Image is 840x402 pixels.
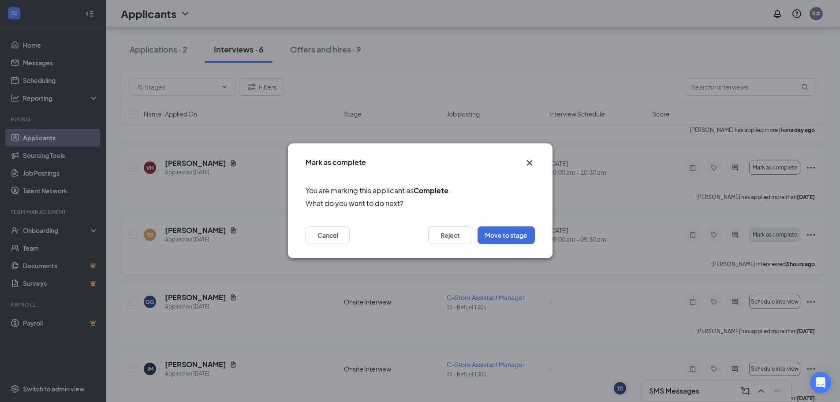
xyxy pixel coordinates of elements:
[306,158,366,167] h3: Mark as complete
[306,185,535,196] span: You are marking this applicant as .
[428,227,472,244] button: Reject
[524,158,535,168] button: Close
[414,186,448,195] b: Complete
[306,198,535,209] span: What do you want to do next?
[524,158,535,168] svg: Cross
[478,227,535,244] button: Move to stage
[306,227,350,244] button: Cancel
[810,372,831,393] div: Open Intercom Messenger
